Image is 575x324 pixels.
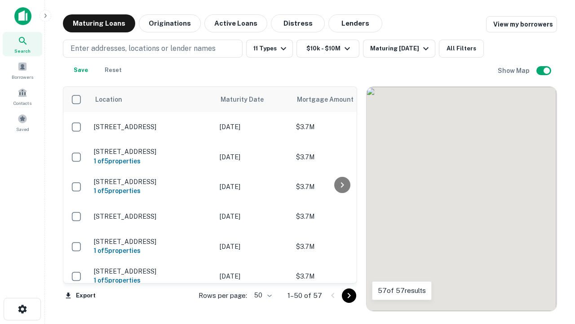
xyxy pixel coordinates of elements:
[94,178,211,186] p: [STREET_ADDRESS]
[94,212,211,220] p: [STREET_ADDRESS]
[16,126,29,133] span: Saved
[296,40,359,58] button: $10k - $10M
[94,275,211,285] h6: 1 of 5 properties
[13,99,31,107] span: Contacts
[246,40,293,58] button: 11 Types
[94,238,211,246] p: [STREET_ADDRESS]
[63,40,243,58] button: Enter addresses, locations or lender names
[292,87,390,112] th: Mortgage Amount
[220,211,287,221] p: [DATE]
[296,152,386,162] p: $3.7M
[220,242,287,252] p: [DATE]
[220,122,287,132] p: [DATE]
[287,290,322,301] p: 1–50 of 57
[328,14,382,32] button: Lenders
[220,152,287,162] p: [DATE]
[486,16,557,32] a: View my borrowers
[95,94,122,105] span: Location
[3,110,42,135] a: Saved
[296,271,386,281] p: $3.7M
[94,123,211,131] p: [STREET_ADDRESS]
[94,186,211,196] h6: 1 of 5 properties
[251,289,273,302] div: 50
[367,87,557,311] div: 0 0
[220,182,287,192] p: [DATE]
[297,94,365,105] span: Mortgage Amount
[63,14,135,32] button: Maturing Loans
[342,288,356,303] button: Go to next page
[296,182,386,192] p: $3.7M
[14,47,31,54] span: Search
[271,14,325,32] button: Distress
[71,43,216,54] p: Enter addresses, locations or lender names
[221,94,275,105] span: Maturity Date
[3,58,42,82] a: Borrowers
[530,223,575,266] iframe: Chat Widget
[63,289,98,302] button: Export
[94,148,211,156] p: [STREET_ADDRESS]
[199,290,247,301] p: Rows per page:
[378,285,426,296] p: 57 of 57 results
[439,40,484,58] button: All Filters
[99,61,128,79] button: Reset
[139,14,201,32] button: Originations
[220,271,287,281] p: [DATE]
[296,122,386,132] p: $3.7M
[94,246,211,256] h6: 1 of 5 properties
[89,87,215,112] th: Location
[3,32,42,56] a: Search
[66,61,95,79] button: Save your search to get updates of matches that match your search criteria.
[215,87,292,112] th: Maturity Date
[94,156,211,166] h6: 1 of 5 properties
[498,66,531,76] h6: Show Map
[14,7,31,25] img: capitalize-icon.png
[94,267,211,275] p: [STREET_ADDRESS]
[12,73,33,81] span: Borrowers
[296,242,386,252] p: $3.7M
[370,43,431,54] div: Maturing [DATE]
[3,84,42,108] a: Contacts
[296,211,386,221] p: $3.7M
[204,14,267,32] button: Active Loans
[363,40,435,58] button: Maturing [DATE]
